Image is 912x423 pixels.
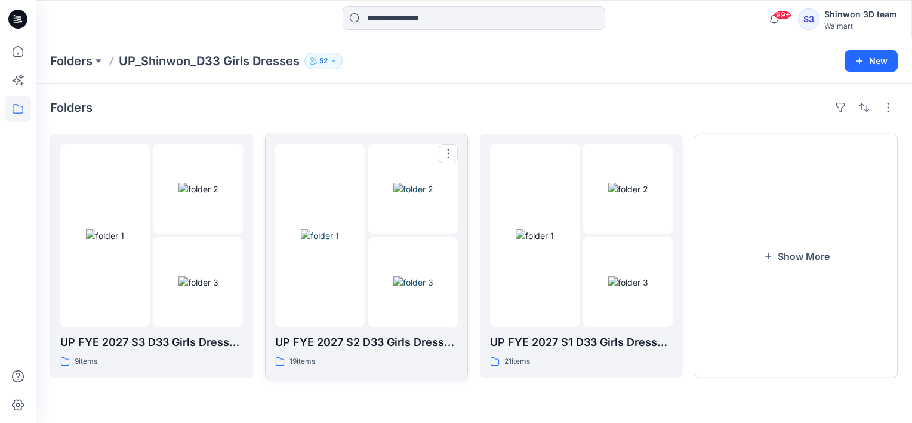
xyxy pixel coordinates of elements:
p: UP FYE 2027 S3 D33 Girls Dresses Shinwon [60,334,243,351]
img: folder 1 [516,229,554,242]
img: folder 3 [178,276,218,289]
span: 99+ [774,10,791,20]
a: folder 1folder 2folder 3UP FYE 2027 S1 D33 Girls Dresses Shinwon21items [480,134,683,378]
p: 21 items [504,355,530,368]
div: S3 [798,8,819,30]
div: Walmart [824,22,897,30]
img: folder 2 [393,183,433,195]
a: folder 1folder 2folder 3UP FYE 2027 S2 D33 Girls Dresses Shinwon19items [265,134,468,378]
button: Show More [695,134,898,378]
button: 52 [304,53,343,69]
p: 52 [319,54,328,68]
img: folder 1 [86,229,124,242]
img: folder 1 [301,229,339,242]
h4: Folders [50,100,93,115]
img: folder 2 [178,183,218,195]
p: 19 items [289,355,315,368]
img: folder 3 [608,276,648,289]
img: folder 2 [608,183,648,195]
div: Shinwon 3D team [824,7,897,22]
a: Folders [50,53,93,69]
p: 9 items [75,355,97,368]
img: folder 3 [393,276,433,289]
a: folder 1folder 2folder 3UP FYE 2027 S3 D33 Girls Dresses Shinwon9items [50,134,253,378]
p: UP FYE 2027 S1 D33 Girls Dresses Shinwon [490,334,673,351]
p: UP_Shinwon_D33 Girls Dresses [119,53,300,69]
p: UP FYE 2027 S2 D33 Girls Dresses Shinwon [275,334,458,351]
button: New [845,50,898,72]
